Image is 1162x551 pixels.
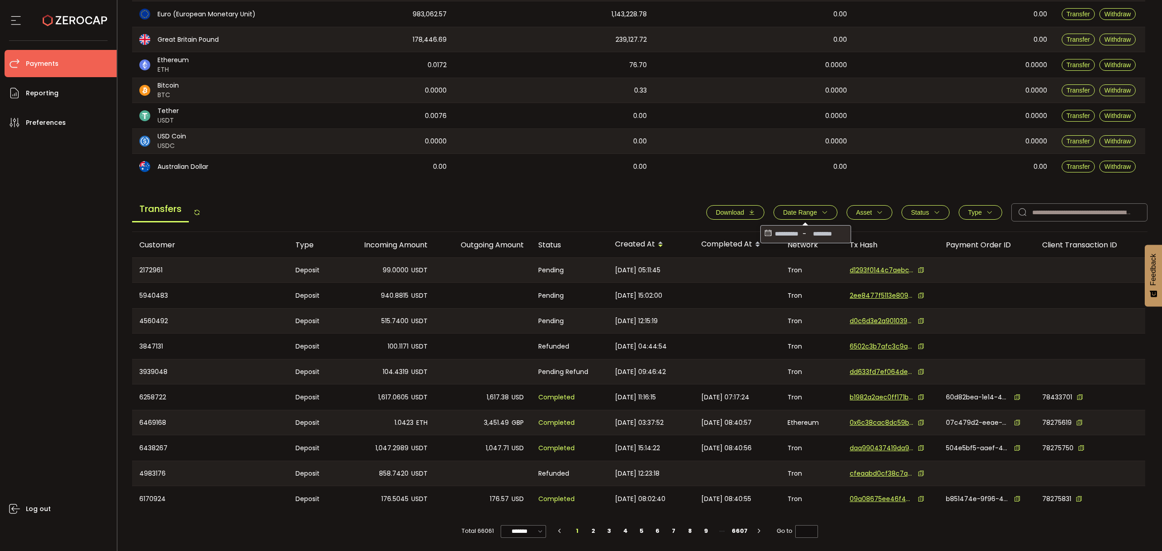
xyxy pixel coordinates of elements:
[617,525,634,537] li: 4
[425,136,447,147] span: 0.0000
[538,290,564,301] span: Pending
[911,209,929,216] span: Status
[850,316,913,326] span: d0c6d3e2a901039aff0873c78ae4f50d98e265f710470a1f8088bb27ee6670b0
[132,309,288,333] div: 4560492
[800,227,809,241] span: -
[132,384,288,410] div: 6258722
[1025,136,1047,147] span: 0.0000
[694,237,780,252] div: Completed At
[611,9,647,20] span: 1,143,228.78
[701,494,751,504] span: [DATE] 08:40:55
[1067,87,1090,94] span: Transfer
[425,111,447,121] span: 0.0076
[850,443,913,453] span: daa990437419da9f6bd253bdae668b28b924b45eaaef878296449d46d01f1d34
[1034,34,1047,45] span: 0.00
[701,418,752,428] span: [DATE] 08:40:57
[158,141,186,151] span: USDC
[158,90,179,100] span: BTC
[615,468,660,479] span: [DATE] 12:23:18
[378,392,409,403] span: 1,617.0605
[833,162,847,172] span: 0.00
[413,34,447,45] span: 178,446.69
[1117,507,1162,551] div: Chat Widget
[780,258,842,282] div: Tron
[634,85,647,96] span: 0.33
[1099,34,1136,45] button: Withdraw
[1067,138,1090,145] span: Transfer
[780,384,842,410] div: Tron
[512,392,524,403] span: USD
[158,35,219,44] span: Great Britain Pound
[1104,61,1131,69] span: Withdraw
[26,502,51,516] span: Log out
[339,240,435,250] div: Incoming Amount
[701,443,752,453] span: [DATE] 08:40:56
[780,283,842,308] div: Tron
[1042,393,1072,402] span: 78433701
[158,81,179,90] span: Bitcoin
[569,525,585,537] li: 1
[288,309,339,333] div: Deposit
[139,161,150,172] img: aud_portfolio.svg
[780,309,842,333] div: Tron
[946,494,1009,504] span: b851474e-9f96-4d1c-a540-4cc4e3d32ce4
[538,392,575,403] span: Completed
[780,410,842,435] div: Ethereum
[26,57,59,70] span: Payments
[132,435,288,461] div: 6438267
[1099,161,1136,172] button: Withdraw
[538,418,575,428] span: Completed
[629,60,647,70] span: 76.70
[1062,110,1095,122] button: Transfer
[462,525,494,537] span: Total 66061
[1067,10,1090,18] span: Transfer
[381,494,409,504] span: 176.5045
[615,494,665,504] span: [DATE] 08:02:40
[139,34,150,45] img: gbp_portfolio.svg
[615,443,660,453] span: [DATE] 15:14:22
[381,316,409,326] span: 515.7400
[1099,59,1136,71] button: Withdraw
[132,359,288,384] div: 3939048
[538,367,588,377] span: Pending Refund
[484,418,509,428] span: 3,451.49
[158,55,189,65] span: Ethereum
[381,290,409,301] span: 940.8815
[850,469,913,478] span: cfeaabd0cf38c7a160907dc77d50a964a79e7e4d3c9809880b2ff256d5f24684
[615,341,667,352] span: [DATE] 04:44:54
[288,334,339,359] div: Deposit
[1149,254,1157,285] span: Feedback
[425,85,447,96] span: 0.0000
[706,205,764,220] button: Download
[825,60,847,70] span: 0.0000
[1062,59,1095,71] button: Transfer
[379,468,409,479] span: 858.7420
[158,65,189,74] span: ETH
[1104,10,1131,18] span: Withdraw
[615,367,666,377] span: [DATE] 09:46:42
[531,240,608,250] div: Status
[901,205,950,220] button: Status
[428,60,447,70] span: 0.0172
[538,316,564,326] span: Pending
[850,494,913,504] span: 09a08675ee46f44802b23e0ad9d104ba7b9bac5af4fa418832ee5721c11885fb
[946,443,1009,453] span: 504e5bf5-aaef-441d-88ff-a0a7d01a30e7
[1099,110,1136,122] button: Withdraw
[850,266,913,275] span: d1293f0144c7aebc4f2bfc87d1f550e37a4917cfa7207e2c809d777289c72baf
[1104,112,1131,119] span: Withdraw
[1099,8,1136,20] button: Withdraw
[433,162,447,172] span: 0.00
[780,359,842,384] div: Tron
[158,132,186,141] span: USD Coin
[288,240,339,250] div: Type
[1025,111,1047,121] span: 0.0000
[411,443,428,453] span: USDT
[825,136,847,147] span: 0.0000
[777,525,818,537] span: Go to
[132,486,288,512] div: 6170924
[411,265,428,275] span: USDT
[1099,135,1136,147] button: Withdraw
[1042,494,1071,504] span: 78275831
[158,10,256,19] span: Euro (European Monetary Unit)
[1042,443,1073,453] span: 78275750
